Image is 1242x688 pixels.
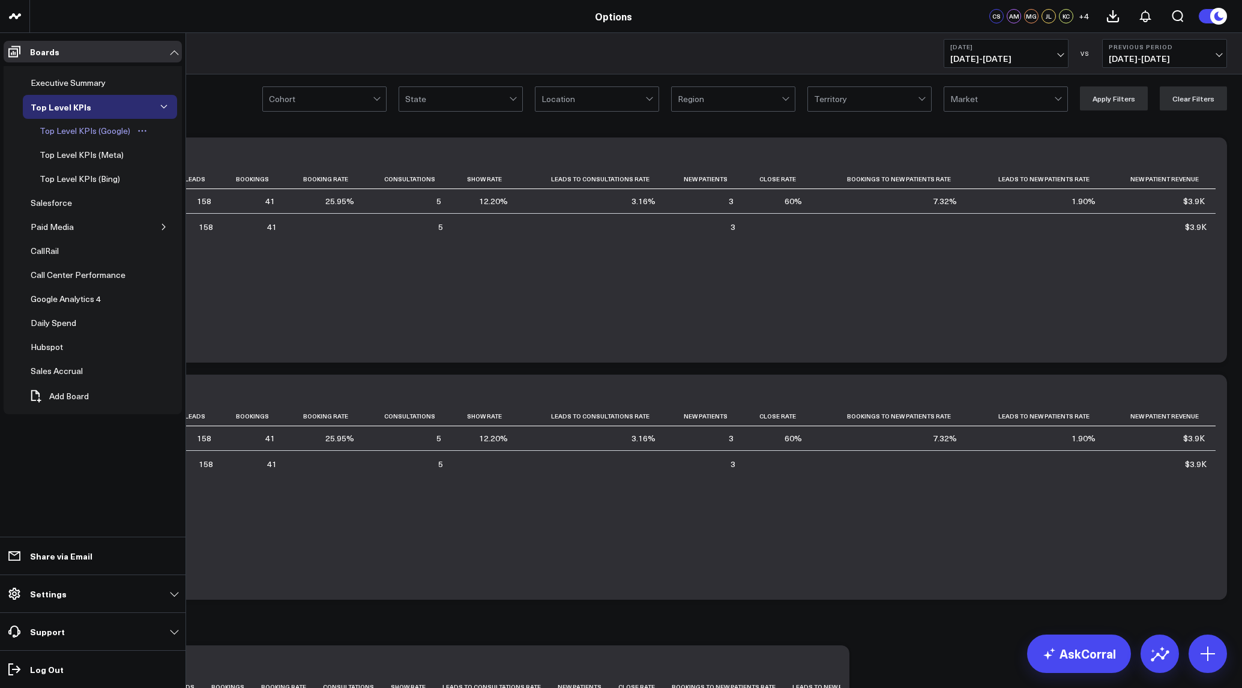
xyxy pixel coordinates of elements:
button: Previous Period[DATE]-[DATE] [1102,39,1227,68]
div: CS [989,9,1004,23]
th: New Patient Revenue [1106,169,1216,189]
div: 158 [199,458,213,470]
b: [DATE] [950,43,1062,50]
div: Call Center Performance [28,268,128,282]
div: 3.16% [632,195,656,207]
div: $3.9K [1185,221,1207,233]
th: Show Rate [452,169,518,189]
th: Leads To Consultations Rate [519,169,666,189]
a: Log Out [4,659,182,680]
a: AskCorral [1027,635,1131,673]
th: Booking Rate [286,169,365,189]
div: 41 [267,221,277,233]
th: New Patients [666,169,744,189]
a: Top Level KPIs (Meta)Open board menu [32,143,149,167]
a: Top Level KPIs (Bing)Open board menu [32,167,146,191]
button: Clear Filters [1160,86,1227,110]
div: $3.9K [1185,458,1207,470]
div: 1.90% [1072,432,1096,444]
span: [DATE] - [DATE] [1109,54,1220,64]
p: Settings [30,589,67,599]
div: 5 [436,195,441,207]
div: $3.9K [1183,432,1205,444]
div: 25.95% [325,432,354,444]
button: Add Board [23,383,95,409]
button: Open board menu [133,126,151,136]
div: 158 [197,195,211,207]
a: HubspotOpen board menu [23,335,89,359]
div: 41 [267,458,277,470]
th: New Patients [666,406,744,426]
div: 3 [731,458,735,470]
div: Top Level KPIs (Meta) [37,148,127,162]
th: New Patient Revenue [1106,406,1216,426]
div: Paid Media [28,220,77,234]
div: Top Level KPIs (Bing) [37,172,123,186]
div: VS [1075,50,1096,57]
p: Boards [30,47,59,56]
p: Log Out [30,665,64,674]
div: 5 [436,432,441,444]
th: Leads To New Patients Rate [968,406,1106,426]
div: 60% [785,432,802,444]
div: 3 [731,221,735,233]
a: Google Analytics 4Open board menu [23,287,127,311]
a: SalesforceOpen board menu [23,191,98,215]
div: AM [1007,9,1021,23]
a: Sales AccrualOpen board menu [23,359,109,383]
a: CallRailOpen board menu [23,239,85,263]
th: Booking Rate [286,406,365,426]
div: 3 [729,195,734,207]
div: Sales Accrual [28,364,86,378]
div: 60% [785,195,802,207]
span: + 4 [1079,12,1089,20]
div: 41 [265,432,275,444]
a: Paid MediaOpen board menu [23,215,100,239]
div: Top Level KPIs [28,100,94,114]
a: Daily SpendOpen board menu [23,311,102,335]
a: Top Level KPIsOpen board menu [23,95,117,119]
th: Bookings [222,406,286,426]
th: Leads [174,406,222,426]
div: Executive Summary [28,76,109,90]
button: +4 [1076,9,1091,23]
div: Daily Spend [28,316,79,330]
div: Hubspot [28,340,66,354]
p: Support [30,627,65,636]
div: 25.95% [325,195,354,207]
th: Consultations [365,406,452,426]
b: Previous Period [1109,43,1220,50]
div: 7.32% [933,195,957,207]
div: Google Analytics 4 [28,292,104,306]
div: 5 [438,458,443,470]
th: Leads To Consultations Rate [519,406,666,426]
div: KC [1059,9,1073,23]
div: 158 [199,221,213,233]
p: Share via Email [30,551,92,561]
div: 5 [438,221,443,233]
th: Show Rate [452,406,518,426]
th: Close Rate [744,406,813,426]
a: Options [595,10,632,23]
th: Consultations [365,169,452,189]
a: Top Level KPIs (Google)Open board menu [32,119,156,143]
span: Add Board [49,391,89,401]
div: MG [1024,9,1039,23]
button: [DATE][DATE]-[DATE] [944,39,1069,68]
button: Apply Filters [1080,86,1148,110]
span: [DATE] - [DATE] [950,54,1062,64]
a: Call Center PerformanceOpen board menu [23,263,151,287]
div: 41 [265,195,275,207]
th: Bookings To New Patients Rate [813,169,968,189]
div: 1.90% [1072,195,1096,207]
div: 12.20% [479,432,508,444]
div: CallRail [28,244,62,258]
div: 12.20% [479,195,508,207]
a: Executive SummaryOpen board menu [23,71,131,95]
th: Leads [174,169,222,189]
div: 3 [729,432,734,444]
div: Salesforce [28,196,75,210]
div: JL [1042,9,1056,23]
div: Top Level KPIs (Google) [37,124,133,138]
div: 3.16% [632,432,656,444]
